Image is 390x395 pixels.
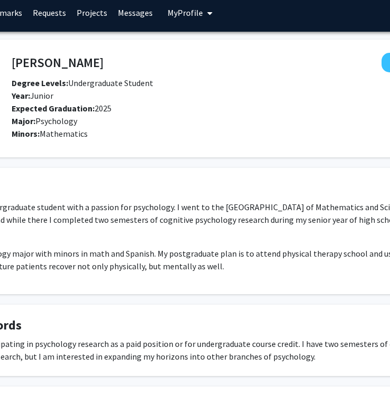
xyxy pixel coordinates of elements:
[12,103,112,114] span: 2025
[12,116,35,126] b: Major:
[12,103,95,114] b: Expected Graduation:
[40,128,88,139] span: Mathematics
[12,128,40,139] b: Minors:
[12,90,53,101] span: Junior
[12,78,153,88] span: Undergraduate Student
[12,78,68,88] b: Degree Levels:
[8,347,45,387] iframe: Chat
[168,7,203,18] span: My Profile
[12,53,104,72] h4: [PERSON_NAME]
[35,116,77,126] span: Psychology
[12,90,30,101] b: Year:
